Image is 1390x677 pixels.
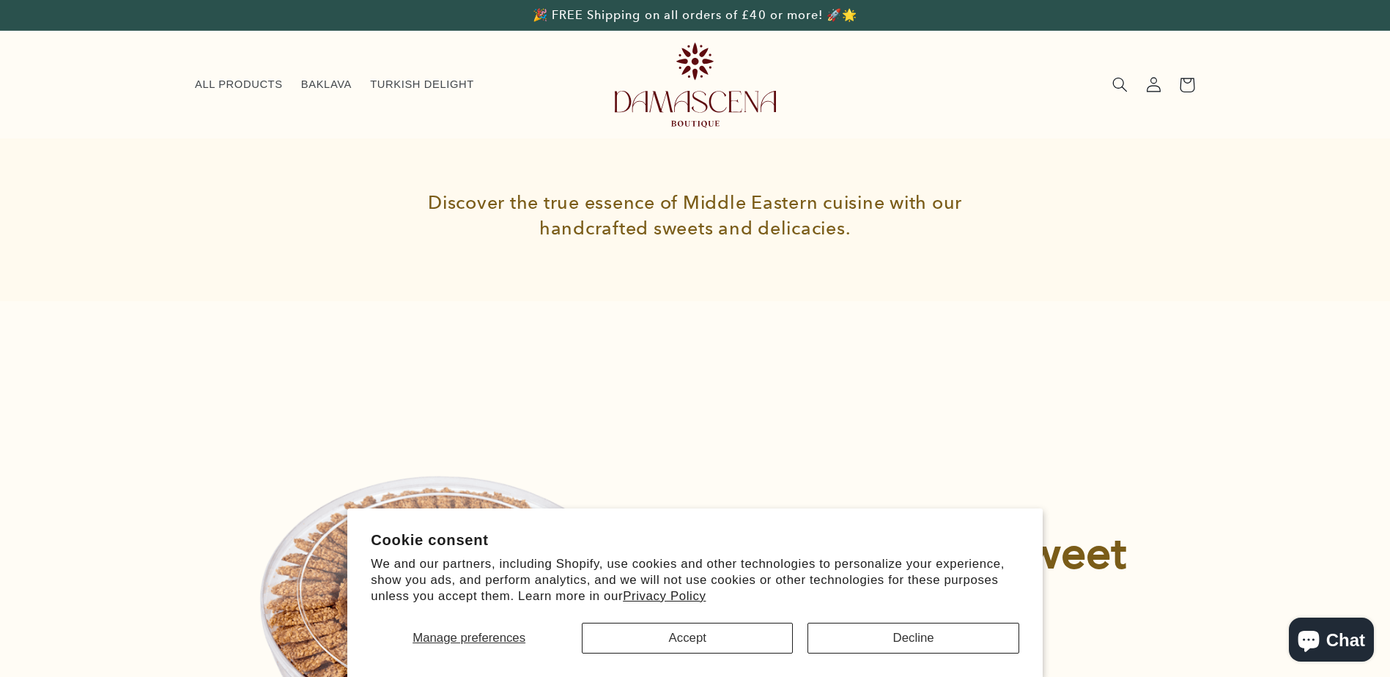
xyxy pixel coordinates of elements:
span: 🎉 FREE Shipping on all orders of £40 or more! 🚀🌟 [533,8,857,22]
a: BAKLAVA [292,69,361,101]
strong: Something Sweet is Here [764,526,1127,634]
button: Decline [807,623,1019,654]
button: Accept [582,623,793,654]
inbox-online-store-chat: Shopify online store chat [1284,618,1378,665]
img: Damascena Boutique [615,42,776,127]
summary: Search [1103,68,1136,102]
h2: Cookie consent [371,532,1019,549]
button: Manage preferences [371,623,567,654]
span: TURKISH DELIGHT [370,78,474,92]
h1: Discover the true essence of Middle Eastern cuisine with our handcrafted sweets and delicacies. [393,168,997,263]
span: ALL PRODUCTS [195,78,283,92]
a: ALL PRODUCTS [185,69,292,101]
a: Damascena Boutique [609,37,782,133]
p: We and our partners, including Shopify, use cookies and other technologies to personalize your ex... [371,556,1019,604]
span: BAKLAVA [301,78,352,92]
span: Manage preferences [413,631,525,645]
a: TURKISH DELIGHT [361,69,484,101]
a: Privacy Policy [623,589,706,603]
